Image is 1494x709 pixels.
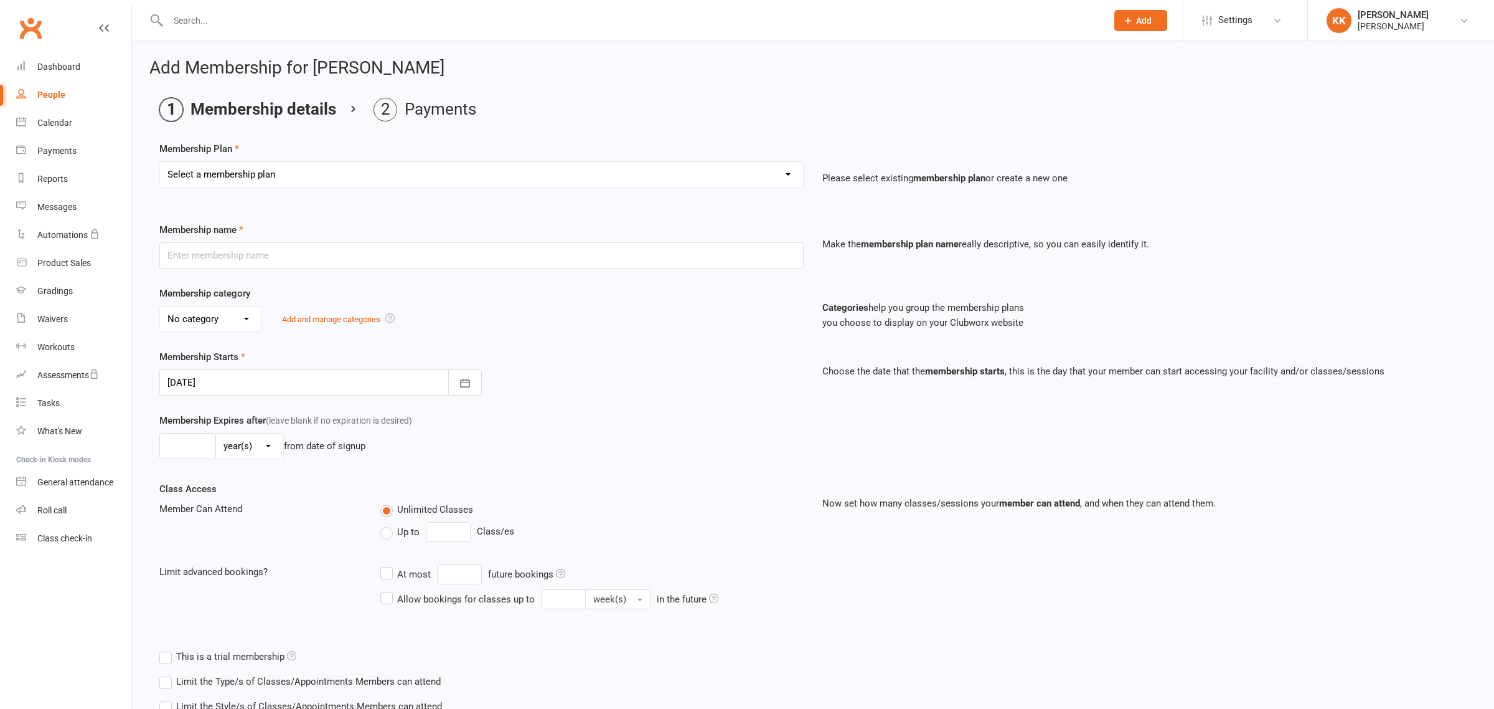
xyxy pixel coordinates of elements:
[16,469,131,497] a: General attendance kiosk mode
[159,98,336,121] li: Membership details
[37,146,77,156] div: Payments
[159,649,296,664] label: This is a trial membership
[657,592,718,607] div: in the future
[822,302,868,313] strong: Categories
[16,109,131,137] a: Calendar
[37,202,77,212] div: Messages
[16,81,131,109] a: People
[593,594,626,605] span: week(s)
[16,417,131,445] a: What's New
[1218,6,1252,34] span: Settings
[861,239,959,250] strong: membership plan name
[37,342,75,352] div: Workouts
[159,286,250,301] label: Membership category
[397,567,431,582] div: At most
[159,674,441,689] label: Limit the Type/s of Classes/Appointments Members can attend
[16,165,131,193] a: Reports
[164,12,1098,29] input: Search...
[16,361,131,389] a: Assessments
[37,258,91,268] div: Product Sales
[16,305,131,333] a: Waivers
[16,277,131,305] a: Gradings
[149,59,1477,78] h2: Add Membership for [PERSON_NAME]
[822,237,1467,252] p: Make the really descriptive, so you can easily identify it.
[150,564,371,579] div: Limit advanced bookings?
[16,497,131,525] a: Roll call
[266,416,412,426] span: (leave blank if no expiration is desired)
[1136,16,1152,26] span: Add
[37,174,68,184] div: Reports
[913,173,985,184] strong: membership plan
[374,98,476,121] li: Payments
[1327,8,1351,33] div: KK
[1358,9,1429,21] div: [PERSON_NAME]
[822,364,1467,379] p: Choose the date that the , this is the day that your member can start accessing your facility and...
[1358,21,1429,32] div: [PERSON_NAME]
[16,249,131,277] a: Product Sales
[37,62,80,72] div: Dashboard
[37,314,68,324] div: Waivers
[999,498,1080,509] strong: member can attend
[822,171,1467,186] p: Please select existing or create a new one
[37,426,82,436] div: What's New
[488,567,565,582] div: future bookings
[159,141,239,156] label: Membership Plan
[1114,10,1167,31] button: Add
[397,592,535,607] div: Allow bookings for classes up to
[284,439,365,454] div: from date of signup
[37,90,65,100] div: People
[16,137,131,165] a: Payments
[16,221,131,249] a: Automations
[37,118,72,128] div: Calendar
[16,333,131,361] a: Workouts
[380,522,804,542] div: Class/es
[159,350,245,364] label: Membership Starts
[282,315,380,324] a: Add and manage categories
[37,533,92,543] div: Class check-in
[159,242,804,269] input: Enter membership name
[16,525,131,553] a: Class kiosk mode
[37,505,67,515] div: Roll call
[397,525,420,538] span: Up to
[150,502,371,516] div: Member Can Attend
[15,12,46,44] a: Clubworx
[159,222,243,237] label: Membership name
[37,230,88,240] div: Automations
[16,53,131,81] a: Dashboard
[37,398,60,408] div: Tasks
[822,300,1467,330] p: help you group the membership plans you choose to display on your Clubworx website
[16,389,131,417] a: Tasks
[541,589,586,609] input: Allow bookings for classes up to week(s) in the future
[159,482,217,497] label: Class Access
[397,502,473,515] span: Unlimited Classes
[585,589,651,609] button: Allow bookings for classes up to in the future
[437,564,482,584] input: At mostfuture bookings
[822,496,1467,511] p: Now set how many classes/sessions your , and when they can attend them.
[37,370,99,380] div: Assessments
[37,477,113,487] div: General attendance
[37,286,73,296] div: Gradings
[16,193,131,221] a: Messages
[159,413,412,428] label: Membership Expires after
[925,366,1005,377] strong: membership starts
